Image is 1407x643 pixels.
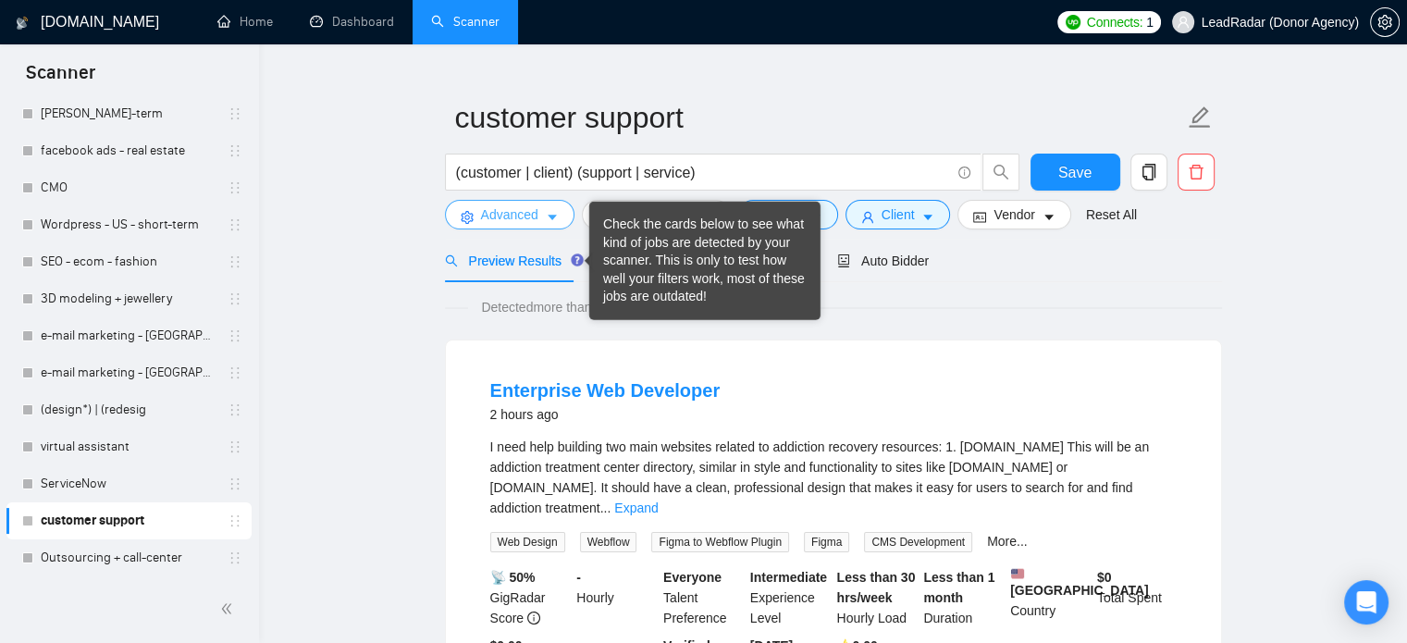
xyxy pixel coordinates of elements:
span: holder [228,217,242,232]
span: holder [228,550,242,565]
b: Everyone [663,570,722,585]
b: Less than 30 hrs/week [837,570,916,605]
a: (design*) | (redesig [41,391,216,428]
div: Experience Level [747,567,833,628]
b: - [576,570,581,585]
span: Figma [804,532,849,552]
input: Search Freelance Jobs... [456,161,950,184]
span: holder [228,106,242,121]
div: Country [1006,567,1093,628]
span: copy [1131,164,1166,180]
button: idcardVendorcaret-down [957,200,1070,229]
button: userClientcaret-down [845,200,951,229]
a: dashboardDashboard [310,14,394,30]
a: More... [987,534,1028,549]
a: SEO - ecom - fashion [41,243,216,280]
span: ... [600,501,611,515]
div: Duration [919,567,1006,628]
span: search [983,164,1018,180]
span: idcard [973,210,986,224]
a: ServiceNow [41,465,216,502]
img: upwork-logo.png [1066,15,1080,30]
span: holder [228,180,242,195]
span: Web Design [490,532,565,552]
a: CMO [41,169,216,206]
span: setting [461,210,474,224]
button: barsJob Categorycaret-down [582,200,731,229]
span: holder [228,291,242,306]
span: Save [1058,161,1092,184]
span: Vendor [994,204,1034,225]
button: folderJobscaret-down [738,200,838,229]
span: CMS Development [864,532,972,552]
span: info-circle [527,612,540,624]
span: Auto Bidder [837,253,929,268]
a: customer support [41,502,216,539]
img: 🇺🇸 [1011,567,1024,580]
span: delete [1179,164,1214,180]
b: Intermediate [750,570,827,585]
a: e-mail marketing - [GEOGRAPHIC_DATA] [41,354,216,391]
a: Reset All [1086,204,1137,225]
a: facebook ads - real estate [41,132,216,169]
span: Figma to Webflow Plugin [651,532,789,552]
span: setting [1371,15,1399,30]
a: setting [1370,15,1400,30]
span: holder [228,365,242,380]
button: copy [1130,154,1167,191]
button: delete [1178,154,1215,191]
span: double-left [220,600,239,618]
img: logo [16,8,29,38]
input: Scanner name... [455,94,1184,141]
a: [PERSON_NAME]-term [41,95,216,132]
a: Expand [614,501,658,515]
span: search [445,254,458,267]
div: Talent Preference [660,567,747,628]
b: [GEOGRAPHIC_DATA] [1010,567,1149,598]
span: Preview Results [445,253,578,268]
button: setting [1370,7,1400,37]
span: holder [228,328,242,343]
span: edit [1188,105,1212,130]
span: holder [228,402,242,417]
b: $ 0 [1097,570,1112,585]
span: Advanced [481,204,538,225]
button: search [982,154,1019,191]
span: robot [837,254,850,267]
a: searchScanner [431,14,500,30]
b: 📡 50% [490,570,536,585]
div: 2 hours ago [490,403,721,426]
span: Connects: [1087,12,1142,32]
span: Client [882,204,915,225]
a: Outsourcing + call-center [41,539,216,576]
a: Enterprise Web Developer [490,380,721,401]
a: Wordpress - US - short-term [41,206,216,243]
span: Detected more than 10000 results (1.82 seconds) [468,297,768,317]
span: holder [228,439,242,454]
span: Webflow [580,532,637,552]
div: Check the cards below to see what kind of jobs are detected by your scanner. This is only to test... [603,216,807,306]
span: 1 [1146,12,1154,32]
span: caret-down [546,210,559,224]
button: settingAdvancedcaret-down [445,200,574,229]
span: holder [228,513,242,528]
div: Hourly Load [833,567,920,628]
div: GigRadar Score [487,567,574,628]
span: user [1177,16,1190,29]
span: caret-down [1043,210,1055,224]
span: info-circle [958,167,970,179]
a: homeHome [217,14,273,30]
div: Hourly [573,567,660,628]
div: I need help building two main websites related to addiction recovery resources: 1. [DOMAIN_NAME] ... [490,437,1177,518]
div: Tooltip anchor [569,252,586,268]
div: Total Spent [1093,567,1180,628]
a: 3D modeling + jewellery [41,280,216,317]
span: caret-down [921,210,934,224]
span: holder [228,143,242,158]
span: holder [228,254,242,269]
span: holder [228,476,242,491]
a: virtual assistant [41,428,216,465]
span: user [861,210,874,224]
a: e-mail marketing - [GEOGRAPHIC_DATA], [GEOGRAPHIC_DATA] + [GEOGRAPHIC_DATA] [41,317,216,354]
button: Save [1031,154,1120,191]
